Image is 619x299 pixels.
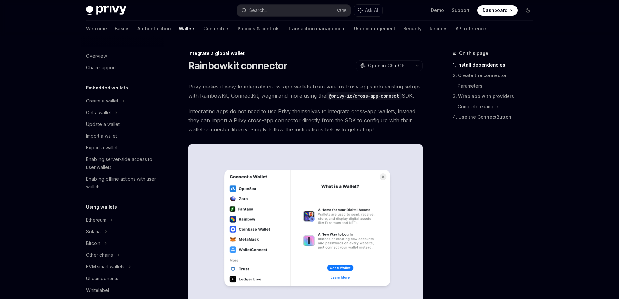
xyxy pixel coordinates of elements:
[81,142,164,154] a: Export a wallet
[458,81,538,91] a: Parameters
[354,21,395,36] a: User management
[86,203,117,211] h5: Using wallets
[458,102,538,112] a: Complete example
[81,118,164,130] a: Update a wallet
[453,70,538,81] a: 2. Create the connector
[115,21,130,36] a: Basics
[453,112,538,122] a: 4. Use the ConnectButton
[188,50,423,57] div: Integrate a global wallet
[86,64,116,72] div: Chain support
[86,6,126,15] img: dark logo
[356,60,412,71] button: Open in ChatGPT
[523,5,533,16] button: Toggle dark mode
[453,91,538,102] a: 3. Wrap app with providers
[368,62,408,69] span: Open in ChatGPT
[81,273,164,284] a: UI components
[483,7,508,14] span: Dashboard
[86,216,106,224] div: Ethereum
[86,52,107,60] div: Overview
[81,62,164,74] a: Chain support
[81,154,164,173] a: Enabling server-side access to user wallets
[431,7,444,14] a: Demo
[459,49,488,57] span: On this page
[86,175,160,191] div: Enabling offline actions with user wallets
[403,21,422,36] a: Security
[188,60,288,72] h1: Rainbowkit connector
[81,284,164,296] a: Whitelabel
[288,21,346,36] a: Transaction management
[203,21,230,36] a: Connectors
[86,251,113,259] div: Other chains
[452,7,470,14] a: Support
[456,21,486,36] a: API reference
[86,239,100,247] div: Bitcoin
[86,120,120,128] div: Update a wallet
[249,7,267,14] div: Search...
[326,92,402,99] a: @privy-io/cross-app-connect
[86,263,124,271] div: EVM smart wallets
[86,228,101,236] div: Solana
[86,84,128,92] h5: Embedded wallets
[86,21,107,36] a: Welcome
[430,21,448,36] a: Recipes
[238,21,280,36] a: Policies & controls
[365,7,378,14] span: Ask AI
[86,156,160,171] div: Enabling server-side access to user wallets
[86,286,109,294] div: Whitelabel
[86,275,118,282] div: UI components
[477,5,518,16] a: Dashboard
[188,82,423,100] span: Privy makes it easy to integrate cross-app wallets from various Privy apps into existing setups w...
[86,97,118,105] div: Create a wallet
[453,60,538,70] a: 1. Install dependencies
[81,130,164,142] a: Import a wallet
[237,5,351,16] button: Search...CtrlK
[179,21,196,36] a: Wallets
[86,132,117,140] div: Import a wallet
[337,8,347,13] span: Ctrl K
[81,50,164,62] a: Overview
[188,107,423,134] span: Integrating apps do not need to use Privy themselves to integrate cross-app wallets; instead, the...
[86,144,118,152] div: Export a wallet
[137,21,171,36] a: Authentication
[81,173,164,193] a: Enabling offline actions with user wallets
[86,109,111,116] div: Get a wallet
[354,5,382,16] button: Ask AI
